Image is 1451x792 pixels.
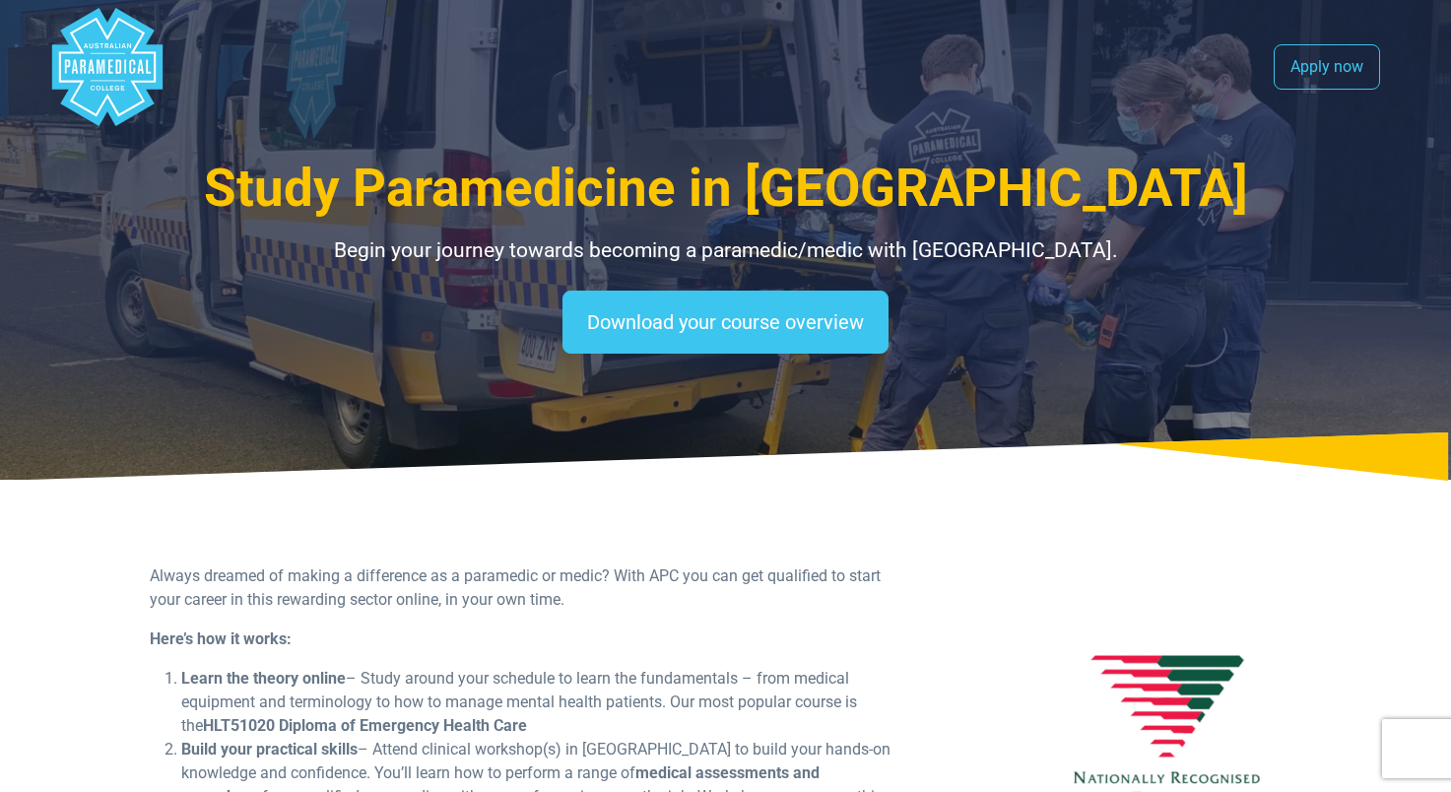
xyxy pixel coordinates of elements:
a: Download your course overview [562,291,889,354]
strong: HLT51020 Diploma of Emergency Health Care [203,716,527,735]
a: Apply now [1274,44,1380,90]
b: Learn the theory online [181,669,346,688]
b: Here’s how it works: [150,629,292,648]
div: Australian Paramedical College [48,8,166,126]
b: Build your practical skills [181,740,358,759]
p: Always dreamed of making a difference as a paramedic or medic? With APC you can get qualified to ... [150,564,910,612]
li: – Study around your schedule to learn the fundamentals – from medical equipment and terminology t... [181,667,910,738]
p: Begin your journey towards becoming a paramedic/medic with [GEOGRAPHIC_DATA]. [150,235,1302,267]
span: Study Paramedicine in [GEOGRAPHIC_DATA] [204,158,1248,219]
